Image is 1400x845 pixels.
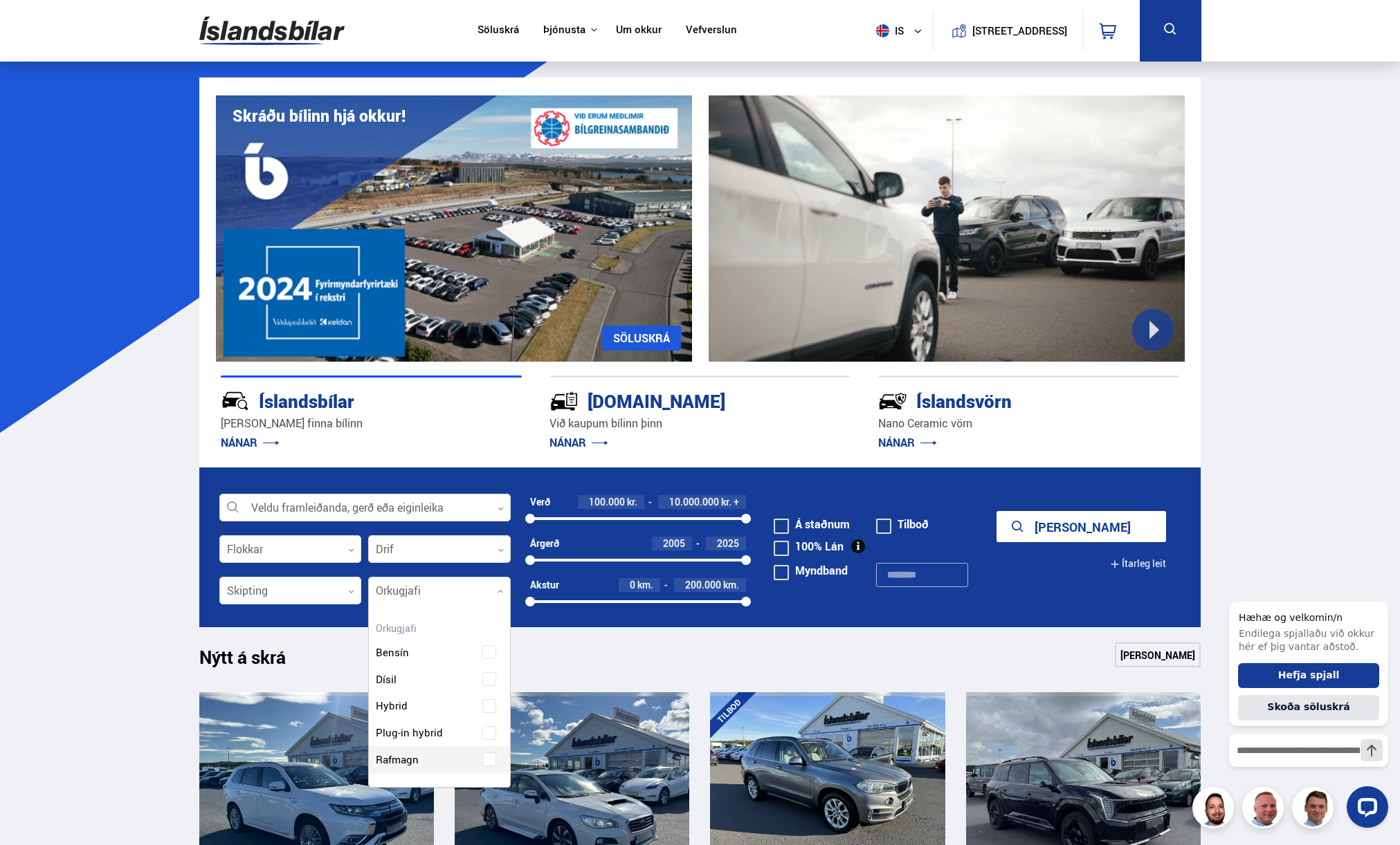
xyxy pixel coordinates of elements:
[199,8,345,53] img: G0Ugv5HjCgRt.svg
[774,541,844,552] label: 100% Lán
[723,579,739,591] span: km.
[376,696,408,716] span: Hybrid
[221,387,250,416] img: JRvxyua_JYH6wB4c.svg
[717,537,739,550] span: 2025
[616,24,662,38] a: Um okkur
[549,435,608,450] a: NÁNAR
[233,106,406,125] h1: Skráðu bílinn hjá okkur!
[549,387,579,416] img: tr5P-W3DuiFaO7aO.svg
[530,496,550,508] div: Verð
[376,642,409,662] span: Bensín
[1110,548,1166,579] button: Ítarleg leit
[530,579,559,591] div: Akstur
[530,538,559,549] div: Árgerð
[997,511,1166,542] button: [PERSON_NAME]
[549,388,801,412] div: [DOMAIN_NAME]
[685,578,721,591] span: 200.000
[543,24,585,37] button: Þjónusta
[878,387,907,416] img: -Svtn6bYgwAsiwNX.svg
[589,495,625,508] span: 100.000
[686,24,737,38] a: Vefverslun
[221,416,522,431] p: [PERSON_NAME] finna bílinn
[627,496,637,508] span: kr.
[876,519,929,530] label: Tilboð
[721,496,731,508] span: kr.
[630,578,635,591] span: 0
[376,723,443,743] span: Plug-in hybrid
[878,388,1130,412] div: Íslandsvörn
[478,24,519,38] a: Söluskrá
[637,579,653,591] span: km.
[940,11,1075,50] a: [STREET_ADDRESS]
[876,24,889,37] img: svg+xml;base64,PHN2ZyB4bWxucz0iaHR0cDovL3d3dy53My5vcmcvMjAwMC9zdmciIHdpZHRoPSI1MTIiIGhlaWdodD0iNT...
[878,416,1179,431] p: Nano Ceramic vörn
[549,416,851,431] p: Við kaupum bílinn þinn
[199,647,310,676] h1: Nýtt á skrá
[602,326,681,351] a: SÖLUSKRÁ
[1115,642,1201,667] a: [PERSON_NAME]
[774,565,848,576] label: Myndband
[871,24,905,37] span: is
[878,435,937,450] a: NÁNAR
[221,435,280,450] a: NÁNAR
[669,495,719,508] span: 10.000.000
[1194,789,1236,830] img: nhp88E3Fdnt1Opn2.png
[871,10,933,51] button: is
[663,537,685,550] span: 2005
[774,519,850,530] label: Á staðnum
[216,95,692,362] img: eKx6w-_Home_640_.png
[221,388,473,412] div: Íslandsbílar
[376,669,397,689] span: Dísil
[1218,577,1394,839] iframe: LiveChat chat widget
[376,750,419,770] span: Rafmagn
[978,25,1062,37] button: [STREET_ADDRESS]
[734,496,739,508] span: +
